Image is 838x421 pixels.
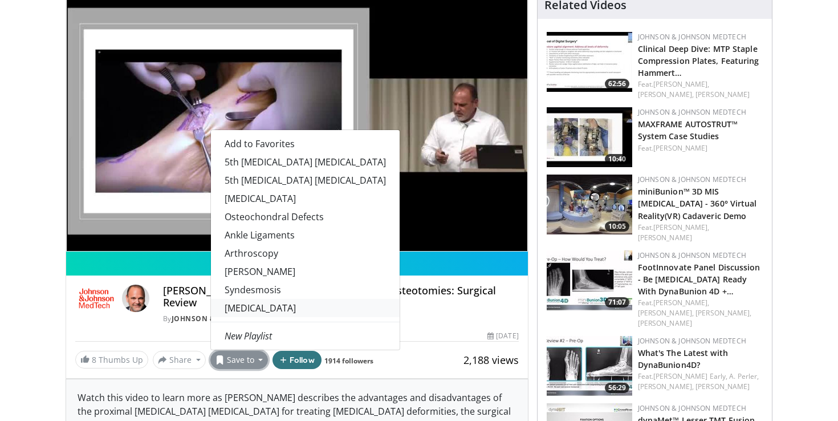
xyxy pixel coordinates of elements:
[638,347,728,370] a: What's The Latest with DynaBunion4D?
[272,351,322,369] button: Follow
[638,403,746,413] a: Johnson & Johnson MedTech
[547,250,632,310] img: 3c409185-a7a1-460e-ae30-0289bded164f.150x105_q85_crop-smart_upscale.jpg
[211,299,400,317] a: [MEDICAL_DATA]
[122,285,149,312] img: Avatar
[75,285,117,312] img: Johnson & Johnson MedTech
[638,298,763,329] div: Feat.
[605,79,629,89] span: 62:56
[172,314,291,323] a: Johnson & Johnson MedTech
[211,244,400,262] a: Arthroscopy
[210,351,269,369] button: Save to
[487,331,518,341] div: [DATE]
[638,32,746,42] a: Johnson & Johnson MedTech
[605,297,629,307] span: 71:07
[547,175,632,234] a: 10:05
[92,354,96,365] span: 8
[638,119,738,141] a: MAXFRAME AUTOSTRUT™ System Case Studies
[211,171,400,189] a: 5th [MEDICAL_DATA] [MEDICAL_DATA]
[605,154,629,164] span: 10:40
[653,143,707,153] a: [PERSON_NAME]
[638,233,692,242] a: [PERSON_NAME]
[729,371,759,381] a: A. Perler,
[653,222,709,232] a: [PERSON_NAME],
[638,308,694,318] a: [PERSON_NAME],
[547,175,632,234] img: c1871fbd-349f-457a-8a2a-d1a0777736b8.150x105_q85_crop-smart_upscale.jpg
[153,351,206,369] button: Share
[653,371,727,381] a: [PERSON_NAME] Early,
[547,250,632,310] a: 71:07
[638,336,746,346] a: Johnson & Johnson MedTech
[547,107,632,167] a: 10:40
[638,175,746,184] a: Johnson & Johnson MedTech
[547,32,632,92] a: 62:56
[638,186,757,221] a: miniBunion™ 3D MIS [MEDICAL_DATA] - 360° Virtual Reality(VR) Cadaveric Demo
[638,318,692,328] a: [PERSON_NAME]
[547,32,632,92] img: 64bb184f-7417-4091-bbfa-a7534f701469.150x105_q85_crop-smart_upscale.jpg
[605,221,629,232] span: 10:05
[547,336,632,396] img: 5624e76b-66bb-4967-9e86-76a0e1851b2b.150x105_q85_crop-smart_upscale.jpg
[211,262,400,281] a: [PERSON_NAME]
[653,79,709,89] a: [PERSON_NAME],
[225,330,272,342] em: New Playlist
[638,382,694,391] a: [PERSON_NAME],
[75,351,148,369] a: 8 Thumbs Up
[653,298,709,307] a: [PERSON_NAME],
[211,189,400,208] a: [MEDICAL_DATA]
[638,43,759,78] a: Clinical Deep Dive: MTP Staple Compression Plates, Featuring Hammert…
[547,107,632,167] img: dc8cd099-509a-4832-863d-b8e061f6248b.150x105_q85_crop-smart_upscale.jpg
[211,135,400,153] a: Add to Favorites
[695,382,750,391] a: [PERSON_NAME]
[163,285,519,309] h4: [PERSON_NAME] & Proximal [MEDICAL_DATA] Osteotomies: Surgical Review
[638,371,763,392] div: Feat.
[324,356,373,366] a: 1914 followers
[638,107,746,117] a: Johnson & Johnson MedTech
[638,143,763,153] div: Feat.
[695,308,751,318] a: [PERSON_NAME],
[638,250,746,260] a: Johnson & Johnson MedTech
[638,222,763,243] div: Feat.
[211,208,400,226] a: Osteochondral Defects
[211,327,400,345] a: New Playlist
[463,353,519,367] span: 2,188 views
[163,314,519,324] div: By FEATURING
[638,90,694,99] a: [PERSON_NAME],
[695,90,750,99] a: [PERSON_NAME]
[605,383,629,393] span: 56:29
[225,137,295,150] span: Add to Favorites
[211,281,400,299] a: Syndesmosis
[211,226,400,244] a: Ankle Ligaments
[638,79,763,100] div: Feat.
[211,153,400,171] a: 5th [MEDICAL_DATA] [MEDICAL_DATA]
[638,262,760,297] a: FootInnovate Panel Discussion - Be [MEDICAL_DATA] Ready With DynaBunion 4D +…
[547,336,632,396] a: 56:29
